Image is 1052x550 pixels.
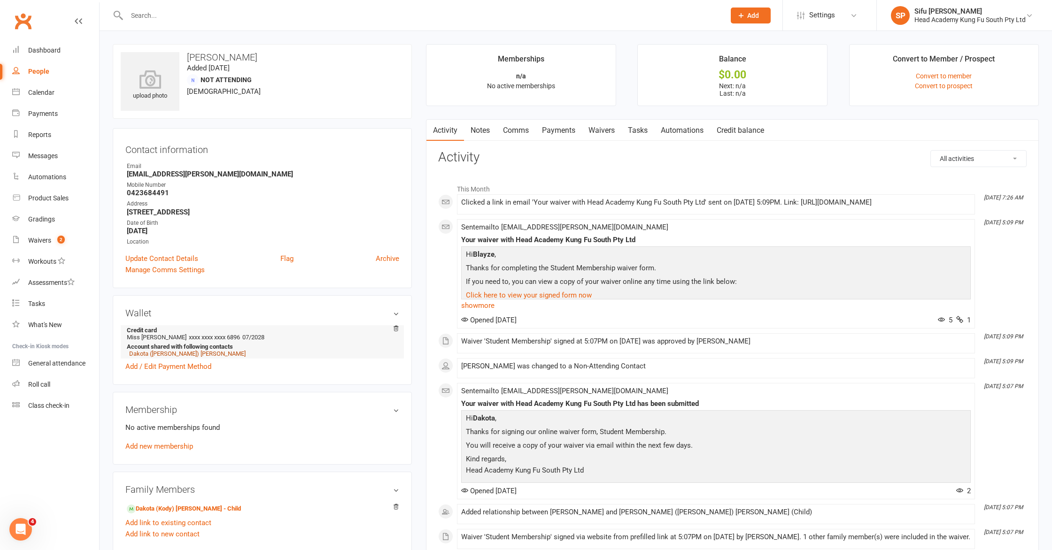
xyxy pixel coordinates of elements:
[461,533,971,541] div: Waiver 'Student Membership' signed via website from prefilled link at 5:07PM on [DATE] by [PERSON...
[747,12,759,19] span: Add
[461,223,668,231] span: Sent email to [EMAIL_ADDRESS][PERSON_NAME][DOMAIN_NAME]
[464,426,968,440] p: Thanks for signing our online waiver form, Student Membership.
[12,314,99,336] a: What's New
[438,179,1027,194] li: This Month
[956,487,971,495] span: 2
[461,387,668,395] span: Sent email to [EMAIL_ADDRESS][PERSON_NAME][DOMAIN_NAME]
[646,70,818,80] div: $0.00
[719,53,746,70] div: Balance
[461,316,517,324] span: Opened [DATE]
[473,414,495,422] strong: Dakota
[461,337,971,345] div: Waiver 'Student Membership' signed at 5:07PM on [DATE] was approved by [PERSON_NAME]
[125,253,198,264] a: Update Contact Details
[984,529,1023,535] i: [DATE] 5:07 PM
[187,64,230,72] time: Added [DATE]
[28,258,56,265] div: Workouts
[127,219,399,228] div: Date of Birth
[201,76,252,84] span: Not Attending
[28,194,69,202] div: Product Sales
[125,422,399,433] p: No active memberships found
[127,343,394,350] strong: Account shared with following contacts
[125,528,200,540] a: Add link to new contact
[809,5,835,26] span: Settings
[12,353,99,374] a: General attendance kiosk mode
[464,440,968,453] p: You will receive a copy of your waiver via email within the next few days.
[127,504,241,514] a: Dakota (Kody) [PERSON_NAME] - Child
[28,321,62,328] div: What's New
[914,15,1026,24] div: Head Academy Kung Fu South Pty Ltd
[125,308,399,318] h3: Wallet
[28,215,55,223] div: Gradings
[426,120,464,141] a: Activity
[125,325,399,359] li: Miss [PERSON_NAME]
[11,9,35,33] a: Clubworx
[28,110,58,117] div: Payments
[464,453,968,478] p: Kind regards, Head Academy Kung Fu South Pty Ltd
[187,87,261,96] span: [DEMOGRAPHIC_DATA]
[28,131,51,138] div: Reports
[984,333,1023,340] i: [DATE] 5:09 PM
[646,82,818,97] p: Next: n/a Last: n/a
[28,89,54,96] div: Calendar
[127,227,399,235] strong: [DATE]
[125,264,205,275] a: Manage Comms Settings
[127,208,399,216] strong: [STREET_ADDRESS]
[125,442,193,451] a: Add new membership
[127,170,399,178] strong: [EMAIL_ADDRESS][PERSON_NAME][DOMAIN_NAME]
[938,316,952,324] span: 5
[461,299,971,312] a: show more
[12,374,99,395] a: Roll call
[9,518,32,541] iframe: Intercom live chat
[731,8,771,23] button: Add
[464,249,968,262] p: Hi ,
[984,358,1023,365] i: [DATE] 5:09 PM
[915,82,973,90] a: Convert to prospect
[461,199,971,206] div: Clicked a link in email 'Your waiver with Head Academy Kung Fu South Pty Ltd' sent on [DATE] 5:09...
[12,145,99,167] a: Messages
[12,103,99,124] a: Payments
[487,82,555,90] span: No active memberships
[498,53,544,70] div: Memberships
[29,518,36,526] span: 4
[28,279,75,286] div: Assessments
[891,6,910,25] div: SP
[12,209,99,230] a: Gradings
[464,276,968,290] p: If you need to, you can view a copy of your waiver online any time using the link below:
[461,236,971,244] div: Your waiver with Head Academy Kung Fu South Pty Ltd
[28,237,51,244] div: Waivers
[28,173,66,181] div: Automations
[57,236,65,244] span: 2
[461,508,971,516] div: Added relationship between [PERSON_NAME] and [PERSON_NAME] ([PERSON_NAME]) [PERSON_NAME] (Child)
[28,68,49,75] div: People
[621,120,654,141] a: Tasks
[125,484,399,495] h3: Family Members
[12,230,99,251] a: Waivers 2
[28,300,45,307] div: Tasks
[12,188,99,209] a: Product Sales
[280,253,294,264] a: Flag
[376,253,399,264] a: Archive
[466,291,592,299] a: Click here to view your signed form now
[125,405,399,415] h3: Membership
[242,334,264,341] span: 07/2028
[12,40,99,61] a: Dashboard
[893,53,995,70] div: Convert to Member / Prospect
[12,293,99,314] a: Tasks
[464,120,496,141] a: Notes
[654,120,710,141] a: Automations
[461,400,971,408] div: Your waiver with Head Academy Kung Fu South Pty Ltd has been submitted
[189,334,240,341] span: xxxx xxxx xxxx 6896
[12,124,99,145] a: Reports
[461,362,971,370] div: [PERSON_NAME] was changed to a Non-Attending Contact
[473,250,495,259] strong: Blayze
[28,46,61,54] div: Dashboard
[438,150,1027,165] h3: Activity
[496,120,535,141] a: Comms
[12,272,99,293] a: Assessments
[28,381,50,388] div: Roll call
[12,395,99,416] a: Class kiosk mode
[129,350,246,357] a: Dakota ([PERSON_NAME]) [PERSON_NAME]
[710,120,771,141] a: Credit balance
[916,72,972,80] a: Convert to member
[984,194,1023,201] i: [DATE] 7:26 AM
